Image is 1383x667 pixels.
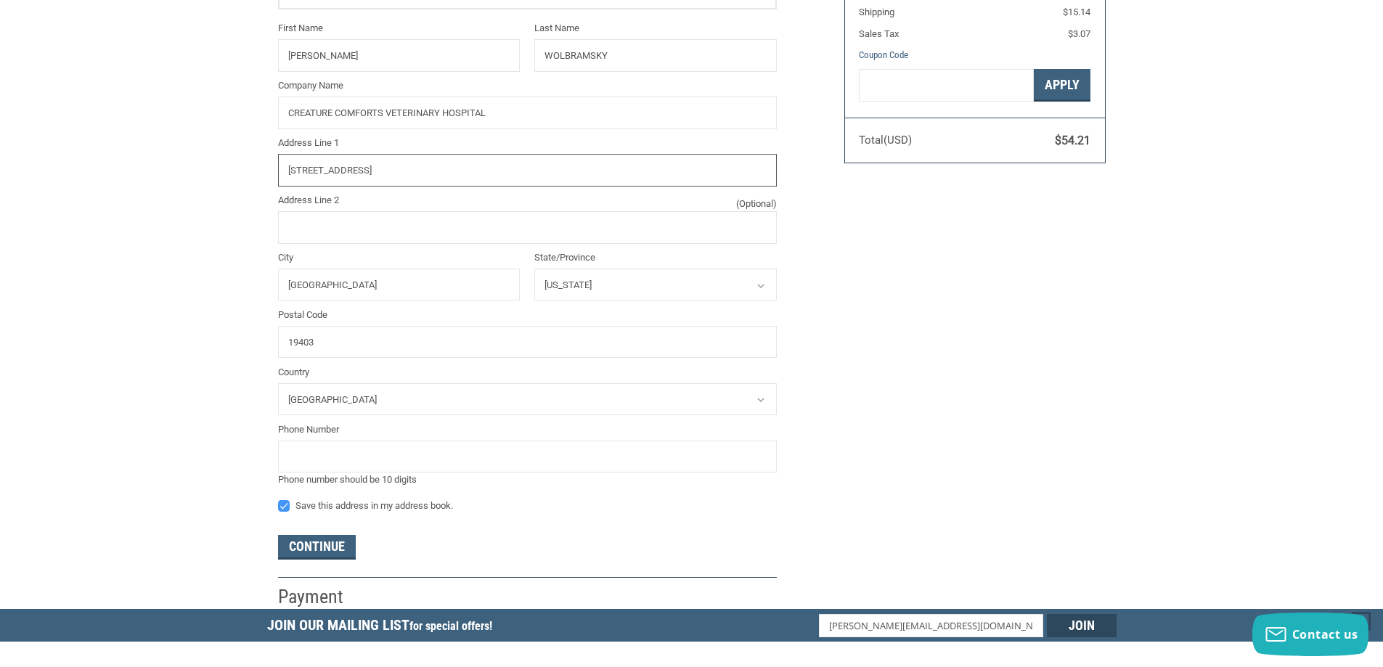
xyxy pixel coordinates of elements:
button: Watch it later [140,293,221,319]
button: Watch Video [144,258,221,285]
label: Save this address in my address book. [278,500,777,512]
strong: REPORTED [36,102,89,113]
button: Continue [278,535,356,560]
span: $54.21 [1055,134,1090,147]
label: City [278,250,521,265]
label: Country [278,365,777,380]
label: Address Line 1 [278,136,777,150]
label: Phone Number [278,422,777,437]
div: NVA CyberSecurity [30,10,142,25]
span: Sales Tax [859,28,899,39]
span: $3.07 [1068,28,1090,39]
img: 1755887412032553598.png [1,1,30,30]
label: First Name [278,21,521,36]
p: Please watch this 2-minute video to review the warning signs from the recent phishing email so th... [25,173,208,232]
small: (Optional) [736,197,777,211]
span: Total (USD) [859,134,912,147]
button: Apply [1034,69,1090,102]
input: Join [1047,614,1117,637]
button: Contact us [1252,613,1368,656]
h2: Payment [278,585,363,609]
span: $15.14 [1063,7,1090,17]
input: Gift Certificate or Coupon Code [859,69,1034,102]
img: 1755887412032553598.png [10,10,25,25]
label: State/Province [534,250,777,265]
label: Postal Code [278,308,777,322]
h5: Join Our Mailing List [267,609,499,646]
span: for special offers! [409,619,492,633]
p: Phishing is getting sophisticated, with red flags less apparent. Any email that is suspicious, SP... [25,67,208,125]
div: Phone number should be 10 digits [278,472,777,487]
input: Email [819,614,1043,637]
span: Shipping [859,7,894,17]
a: Coupon Code [859,49,908,60]
label: Address Line 2 [278,193,777,208]
label: Last Name [534,21,777,36]
span: Contact us [1292,626,1358,642]
label: Company Name [278,78,777,93]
